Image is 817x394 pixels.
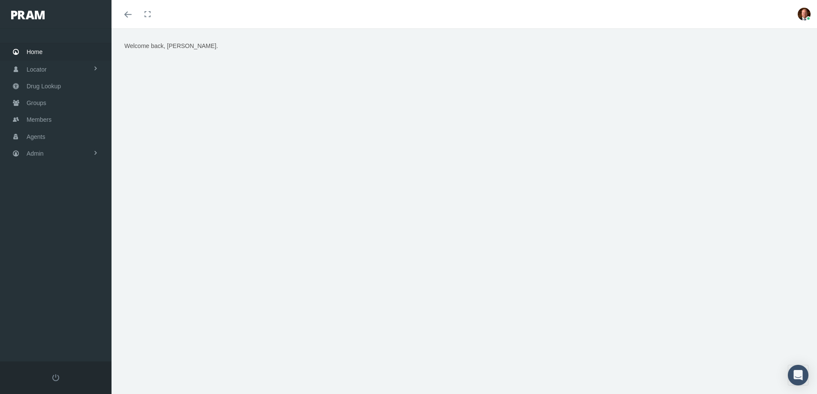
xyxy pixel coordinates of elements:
[124,42,218,49] span: Welcome back, [PERSON_NAME].
[11,11,45,19] img: PRAM_20_x_78.png
[27,129,45,145] span: Agents
[27,95,46,111] span: Groups
[798,8,811,21] img: S_Profile_Picture_693.jpg
[27,44,42,60] span: Home
[27,145,44,162] span: Admin
[788,365,808,385] div: Open Intercom Messenger
[27,61,47,78] span: Locator
[27,111,51,128] span: Members
[27,78,61,94] span: Drug Lookup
